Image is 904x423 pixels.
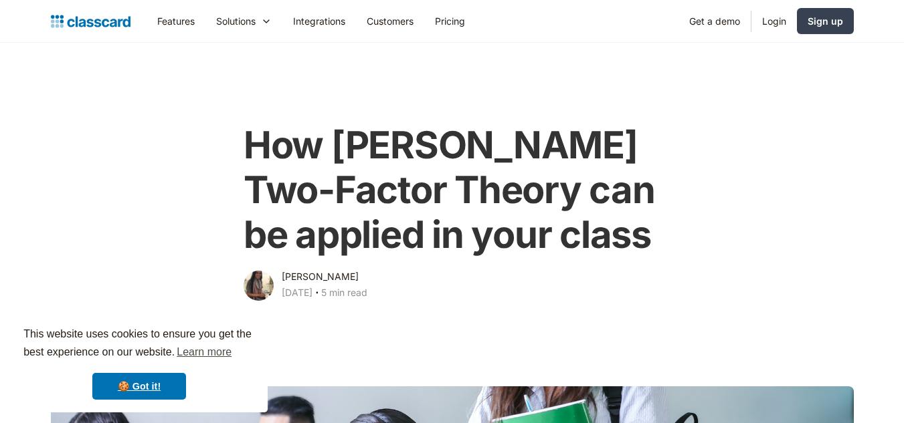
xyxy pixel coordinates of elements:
[312,285,321,303] div: ‧
[282,285,312,301] div: [DATE]
[205,6,282,36] div: Solutions
[244,123,660,258] h1: How [PERSON_NAME] Two-Factor Theory can be applied in your class
[808,14,843,28] div: Sign up
[356,6,424,36] a: Customers
[11,313,268,412] div: cookieconsent
[679,6,751,36] a: Get a demo
[282,269,359,285] div: [PERSON_NAME]
[216,14,256,28] div: Solutions
[797,8,854,34] a: Sign up
[147,6,205,36] a: Features
[424,6,476,36] a: Pricing
[175,342,234,362] a: learn more about cookies
[321,285,367,301] div: 5 min read
[282,6,356,36] a: Integrations
[751,6,797,36] a: Login
[51,12,130,31] a: home
[92,373,186,400] a: dismiss cookie message
[23,326,255,362] span: This website uses cookies to ensure you get the best experience on our website.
